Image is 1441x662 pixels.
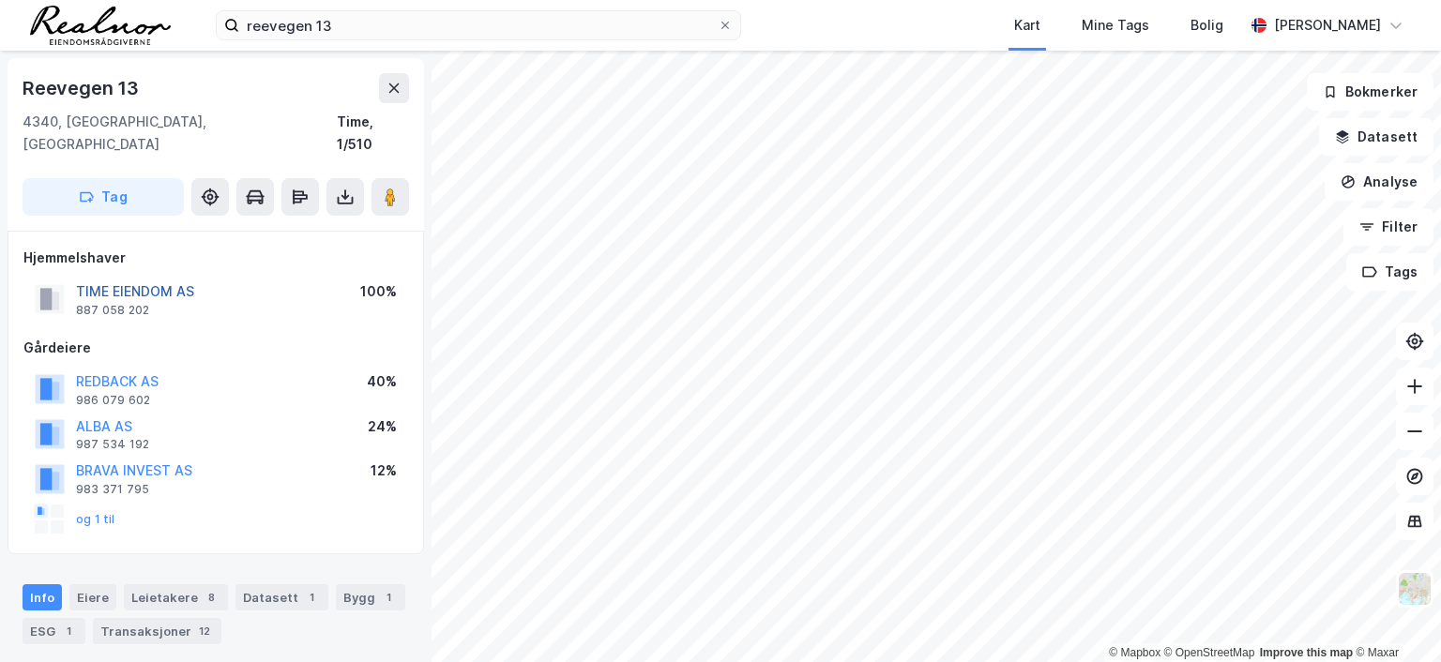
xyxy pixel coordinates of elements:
[235,584,328,610] div: Datasett
[195,622,214,640] div: 12
[360,280,397,303] div: 100%
[1346,253,1433,291] button: Tags
[23,111,337,156] div: 4340, [GEOGRAPHIC_DATA], [GEOGRAPHIC_DATA]
[59,622,78,640] div: 1
[1014,14,1040,37] div: Kart
[76,437,149,452] div: 987 534 192
[1325,163,1433,201] button: Analyse
[76,393,150,408] div: 986 079 602
[23,618,85,644] div: ESG
[124,584,228,610] div: Leietakere
[379,588,398,607] div: 1
[23,337,408,359] div: Gårdeiere
[1343,208,1433,246] button: Filter
[367,370,397,393] div: 40%
[1347,572,1441,662] div: Kontrollprogram for chat
[239,11,718,39] input: Søk på adresse, matrikkel, gårdeiere, leietakere eller personer
[1274,14,1381,37] div: [PERSON_NAME]
[23,584,62,610] div: Info
[23,247,408,269] div: Hjemmelshaver
[1347,572,1441,662] iframe: Chat Widget
[371,459,397,482] div: 12%
[76,303,149,318] div: 887 058 202
[23,73,143,103] div: Reevegen 13
[336,584,405,610] div: Bygg
[368,415,397,438] div: 24%
[69,584,116,610] div: Eiere
[93,618,221,644] div: Transaksjoner
[23,178,184,216] button: Tag
[1082,14,1149,37] div: Mine Tags
[337,111,409,156] div: Time, 1/510
[1307,73,1433,111] button: Bokmerker
[1191,14,1223,37] div: Bolig
[76,482,149,497] div: 983 371 795
[1109,646,1160,659] a: Mapbox
[1319,118,1433,156] button: Datasett
[1260,646,1353,659] a: Improve this map
[302,588,321,607] div: 1
[30,6,171,45] img: realnor-logo.934646d98de889bb5806.png
[1397,571,1433,607] img: Z
[202,588,220,607] div: 8
[1164,646,1255,659] a: OpenStreetMap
